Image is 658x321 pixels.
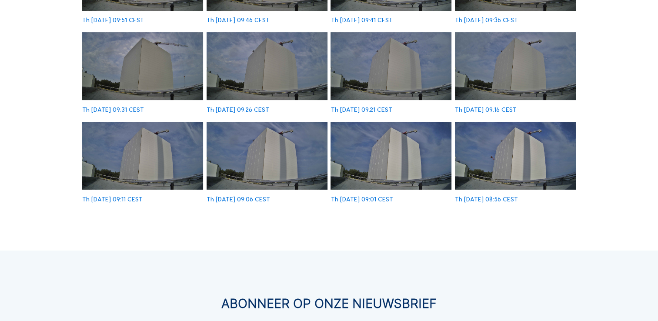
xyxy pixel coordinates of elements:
[82,122,203,190] img: image_52557605
[207,107,269,113] div: Th [DATE] 09:26 CEST
[455,107,517,113] div: Th [DATE] 09:16 CEST
[455,122,576,190] img: image_52557214
[207,32,327,100] img: image_52557990
[207,17,270,23] div: Th [DATE] 09:46 CEST
[455,17,518,23] div: Th [DATE] 09:36 CEST
[207,122,327,190] img: image_52557479
[82,196,143,202] div: Th [DATE] 09:11 CEST
[331,17,392,23] div: Th [DATE] 09:41 CEST
[331,107,392,113] div: Th [DATE] 09:21 CEST
[331,32,451,100] img: image_52557874
[82,298,576,310] div: Abonneer op onze nieuwsbrief
[455,196,518,202] div: Th [DATE] 08:56 CEST
[82,17,144,23] div: Th [DATE] 09:51 CEST
[455,32,576,100] img: image_52557735
[82,32,203,100] img: image_52558134
[207,196,270,202] div: Th [DATE] 09:06 CEST
[82,107,144,113] div: Th [DATE] 09:31 CEST
[331,196,393,202] div: Th [DATE] 09:01 CEST
[331,122,451,190] img: image_52557344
